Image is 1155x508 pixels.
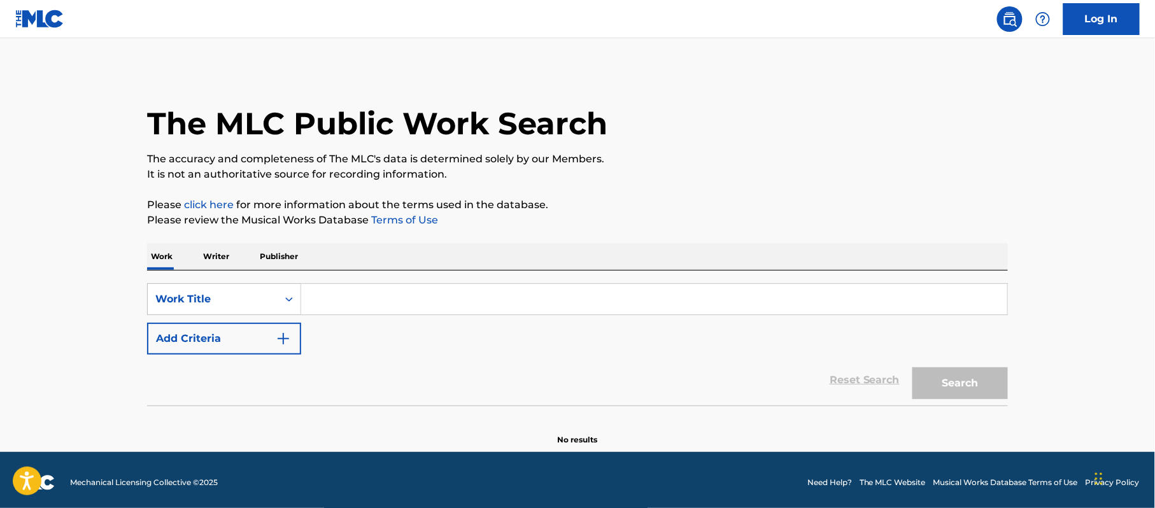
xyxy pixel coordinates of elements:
div: Work Title [155,292,270,307]
span: Mechanical Licensing Collective © 2025 [70,477,218,488]
a: Need Help? [807,477,852,488]
a: click here [184,199,234,211]
a: Public Search [997,6,1023,32]
p: Please review the Musical Works Database [147,213,1008,228]
p: It is not an authoritative source for recording information. [147,167,1008,182]
p: Publisher [256,243,302,270]
img: help [1035,11,1051,27]
p: Writer [199,243,233,270]
iframe: Chat Widget [1091,447,1155,508]
form: Search Form [147,283,1008,406]
p: No results [558,419,598,446]
div: Help [1030,6,1056,32]
img: MLC Logo [15,10,64,28]
p: Please for more information about the terms used in the database. [147,197,1008,213]
a: Musical Works Database Terms of Use [933,477,1078,488]
a: Privacy Policy [1086,477,1140,488]
p: The accuracy and completeness of The MLC's data is determined solely by our Members. [147,152,1008,167]
img: 9d2ae6d4665cec9f34b9.svg [276,331,291,346]
img: search [1002,11,1017,27]
a: The MLC Website [860,477,926,488]
h1: The MLC Public Work Search [147,104,607,143]
a: Terms of Use [369,214,438,226]
button: Add Criteria [147,323,301,355]
a: Log In [1063,3,1140,35]
p: Work [147,243,176,270]
div: Drag [1095,460,1103,498]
